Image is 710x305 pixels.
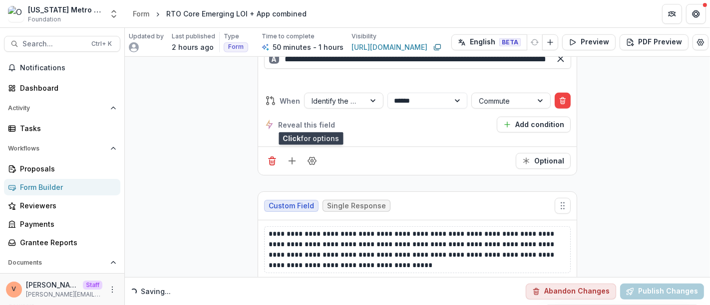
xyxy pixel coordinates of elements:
[327,202,386,210] span: Single Response
[20,64,116,72] span: Notifications
[304,153,320,169] button: Field Settings
[20,219,112,229] div: Payments
[28,4,103,15] div: [US_STATE] Metro Planning Workflow Sandbox
[141,286,171,297] p: Saving...
[4,160,120,177] a: Proposals
[129,42,139,52] svg: avatar
[262,32,315,41] p: Time to complete
[620,283,704,299] button: Publish Changes
[4,80,120,96] a: Dashboard
[451,34,527,50] button: English BETA
[542,34,558,50] button: Add Language
[527,34,543,50] button: Refresh Translation
[20,182,112,192] div: Form Builder
[280,96,300,106] span: When
[526,283,616,299] button: Abandon Changes
[553,51,569,67] button: Remove option
[8,105,106,112] span: Activity
[8,145,106,152] span: Workflows
[26,280,79,290] p: [PERSON_NAME]
[269,54,279,64] div: A
[107,4,121,24] button: Open entity switcher
[106,284,118,296] button: More
[8,259,106,266] span: Documents
[22,40,85,48] span: Search...
[662,4,682,24] button: Partners
[269,202,314,210] span: Custom Field
[4,179,120,195] a: Form Builder
[129,6,153,21] a: Form
[4,216,120,232] a: Payments
[8,6,24,22] img: Oregon Metro Planning Workflow Sandbox
[4,255,120,271] button: Open Documents
[555,198,571,214] button: Move field
[20,200,112,211] div: Reviewers
[83,281,102,290] p: Staff
[4,36,120,52] button: Search...
[431,41,443,53] button: Copy link
[620,34,689,50] button: PDF Preview
[4,141,120,156] button: Open Workflows
[497,117,571,133] button: Add condition
[12,286,16,293] div: Venkat
[172,42,214,52] p: 2 hours ago
[224,32,239,41] p: Type
[4,197,120,214] a: Reviewers
[20,237,112,248] div: Grantee Reports
[26,290,102,299] p: [PERSON_NAME][EMAIL_ADDRESS][DOMAIN_NAME]
[352,42,427,52] a: [URL][DOMAIN_NAME]
[278,120,335,130] span: Reveal this field
[562,34,616,50] button: Preview
[686,4,706,24] button: Get Help
[133,8,149,19] div: Form
[352,32,376,41] p: Visibility
[693,34,709,50] button: Edit Form Settings
[20,83,112,93] div: Dashboard
[4,60,120,76] button: Notifications
[129,6,311,21] nav: breadcrumb
[28,15,61,24] span: Foundation
[228,43,244,50] span: Form
[264,153,280,169] button: Delete field
[4,120,120,137] a: Tasks
[284,153,300,169] button: Add field
[273,42,344,52] p: 50 minutes - 1 hours
[4,234,120,251] a: Grantee Reports
[20,163,112,174] div: Proposals
[516,153,571,169] button: Required
[20,123,112,134] div: Tasks
[166,8,307,19] div: RTO Core Emerging LOI + App combined
[555,93,571,109] button: Delete condition
[172,32,215,41] p: Last published
[4,100,120,116] button: Open Activity
[89,38,114,49] div: Ctrl + K
[129,32,164,41] p: Updated by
